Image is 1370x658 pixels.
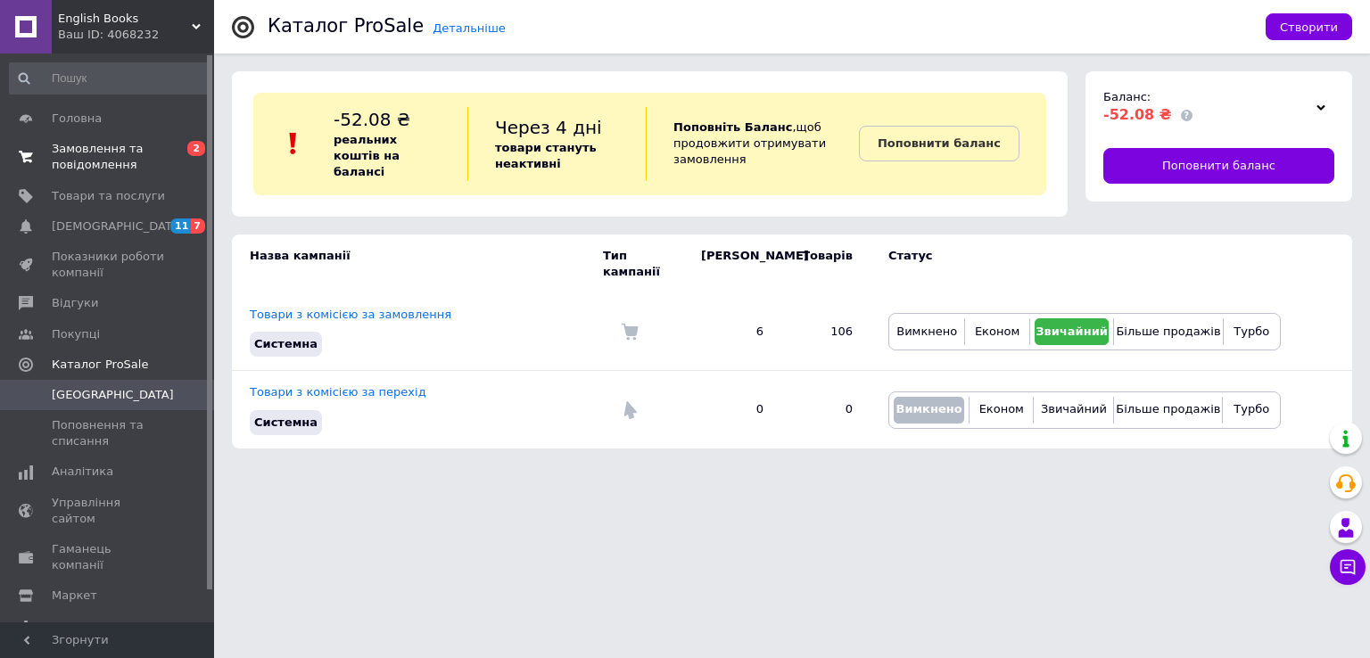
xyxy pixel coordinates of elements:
[58,11,192,27] span: English Books
[621,323,639,341] img: Комісія за замовлення
[334,109,410,130] span: -52.08 ₴
[1041,402,1107,415] span: Звичайний
[52,249,165,281] span: Показники роботи компанії
[895,402,961,415] span: Вимкнено
[896,325,957,338] span: Вимкнено
[232,234,603,293] td: Назва кампанії
[268,17,424,36] div: Каталог ProSale
[52,495,165,527] span: Управління сайтом
[52,111,102,127] span: Головна
[894,318,960,345] button: Вимкнено
[878,136,1001,150] b: Поповнити баланс
[859,126,1019,161] a: Поповнити баланс
[781,234,871,293] td: Товарів
[9,62,210,95] input: Пошук
[781,293,871,371] td: 106
[52,387,174,403] span: [GEOGRAPHIC_DATA]
[975,325,1019,338] span: Економ
[871,234,1281,293] td: Статус
[191,218,205,234] span: 7
[1162,158,1275,174] span: Поповнити баланс
[58,27,214,43] div: Ваш ID: 4068232
[187,141,205,156] span: 2
[603,234,683,293] td: Тип кампанії
[974,397,1028,424] button: Економ
[250,308,451,321] a: Товари з комісією за замовлення
[1280,21,1338,34] span: Створити
[433,21,506,35] a: Детальніше
[52,541,165,573] span: Гаманець компанії
[334,133,400,178] b: реальних коштів на балансі
[254,337,318,350] span: Системна
[52,588,97,604] span: Маркет
[1038,397,1109,424] button: Звичайний
[1103,90,1151,103] span: Баланс:
[1228,318,1275,345] button: Турбо
[1116,402,1220,415] span: Більше продажів
[495,141,597,170] b: товари стануть неактивні
[52,357,148,373] span: Каталог ProSale
[1103,148,1334,184] a: Поповнити баланс
[52,326,100,342] span: Покупці
[52,417,165,449] span: Поповнення та списання
[673,120,792,134] b: Поповніть Баланс
[52,188,165,204] span: Товари та послуги
[1036,325,1108,338] span: Звичайний
[250,385,426,399] a: Товари з комісією за перехід
[894,397,964,424] button: Вимкнено
[1118,318,1217,345] button: Більше продажів
[646,107,859,181] div: , щоб продовжити отримувати замовлення
[1227,397,1275,424] button: Турбо
[683,234,781,293] td: [PERSON_NAME]
[1116,325,1220,338] span: Більше продажів
[781,371,871,448] td: 0
[1103,106,1172,123] span: -52.08 ₴
[621,401,639,419] img: Комісія за перехід
[254,415,318,429] span: Системна
[683,293,781,371] td: 6
[979,402,1024,415] span: Економ
[52,295,98,311] span: Відгуки
[280,130,307,157] img: :exclamation:
[1118,397,1217,424] button: Більше продажів
[1035,318,1110,345] button: Звичайний
[495,117,602,138] span: Через 4 дні
[52,464,113,480] span: Аналітика
[52,141,165,173] span: Замовлення та повідомлення
[970,318,1024,345] button: Економ
[683,371,781,448] td: 0
[1234,325,1269,338] span: Турбо
[52,619,143,635] span: Налаштування
[1266,13,1352,40] button: Створити
[52,218,184,234] span: [DEMOGRAPHIC_DATA]
[1330,549,1366,585] button: Чат з покупцем
[1234,402,1269,415] span: Турбо
[170,218,191,234] span: 11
